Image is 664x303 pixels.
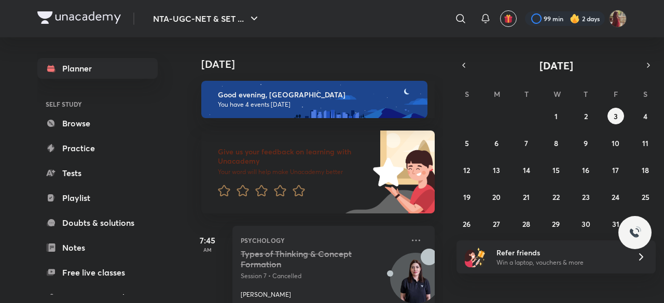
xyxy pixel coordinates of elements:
abbr: October 19, 2025 [463,192,471,202]
button: October 13, 2025 [488,162,505,178]
abbr: October 2, 2025 [584,111,588,121]
abbr: October 29, 2025 [552,219,560,229]
img: Company Logo [37,11,121,24]
abbr: October 25, 2025 [642,192,649,202]
button: October 5, 2025 [459,135,475,151]
h6: Good evening, [GEOGRAPHIC_DATA] [218,90,418,99]
abbr: Friday [614,89,618,99]
a: Notes [37,237,158,258]
abbr: October 13, 2025 [493,165,500,175]
button: October 27, 2025 [488,215,505,232]
button: October 7, 2025 [518,135,535,151]
a: Playlist [37,187,158,208]
abbr: October 11, 2025 [642,138,648,148]
a: Free live classes [37,262,158,283]
a: Tests [37,163,158,183]
p: AM [187,247,228,253]
button: October 23, 2025 [577,189,594,205]
button: October 25, 2025 [637,189,654,205]
button: October 17, 2025 [607,162,624,178]
h6: SELF STUDY [37,95,158,113]
button: October 4, 2025 [637,108,654,124]
button: October 28, 2025 [518,215,535,232]
abbr: October 8, 2025 [554,138,558,148]
abbr: October 5, 2025 [465,138,469,148]
button: [DATE] [471,58,641,73]
abbr: October 28, 2025 [522,219,530,229]
button: October 1, 2025 [548,108,564,124]
button: October 20, 2025 [488,189,505,205]
button: NTA-UGC-NET & SET ... [147,8,267,29]
h6: Refer friends [496,247,624,258]
abbr: October 15, 2025 [552,165,560,175]
button: October 6, 2025 [488,135,505,151]
h5: 7:45 [187,234,228,247]
a: Doubts & solutions [37,212,158,233]
span: [DATE] [539,59,573,73]
button: October 21, 2025 [518,189,535,205]
button: October 19, 2025 [459,189,475,205]
button: October 16, 2025 [577,162,594,178]
img: feedback_image [338,131,435,213]
img: avatar [504,14,513,23]
a: Browse [37,113,158,134]
a: Practice [37,138,158,158]
p: Session 7 • Cancelled [241,271,404,281]
img: streak [570,13,580,24]
abbr: October 9, 2025 [584,138,588,148]
img: Srishti Sharma [609,10,627,27]
button: October 29, 2025 [548,215,564,232]
button: October 2, 2025 [577,108,594,124]
abbr: October 4, 2025 [643,111,647,121]
h5: Types of Thinking & Concept Formation [241,249,370,269]
button: October 26, 2025 [459,215,475,232]
a: Planner [37,58,158,79]
button: October 8, 2025 [548,135,564,151]
abbr: October 18, 2025 [642,165,649,175]
abbr: October 24, 2025 [612,192,619,202]
abbr: October 14, 2025 [523,165,530,175]
h4: [DATE] [201,58,445,70]
button: October 9, 2025 [577,135,594,151]
button: October 10, 2025 [607,135,624,151]
abbr: October 31, 2025 [612,219,619,229]
button: avatar [500,10,517,27]
button: October 12, 2025 [459,162,475,178]
p: Your word will help make Unacademy better [218,168,369,176]
p: Psychology [241,234,404,247]
abbr: October 26, 2025 [463,219,471,229]
abbr: Tuesday [524,89,529,99]
abbr: October 21, 2025 [523,192,530,202]
abbr: October 20, 2025 [492,192,501,202]
abbr: October 16, 2025 [582,165,589,175]
p: [PERSON_NAME] [241,290,291,299]
img: ttu [629,226,641,239]
button: October 11, 2025 [637,135,654,151]
button: October 22, 2025 [548,189,564,205]
p: You have 4 events [DATE] [218,100,418,109]
abbr: October 7, 2025 [524,138,528,148]
abbr: October 10, 2025 [612,138,619,148]
abbr: October 30, 2025 [582,219,590,229]
abbr: Wednesday [554,89,561,99]
button: October 18, 2025 [637,162,654,178]
button: October 14, 2025 [518,162,535,178]
abbr: October 3, 2025 [614,111,618,121]
p: Win a laptop, vouchers & more [496,258,624,267]
button: October 24, 2025 [607,189,624,205]
abbr: October 6, 2025 [494,138,499,148]
abbr: October 27, 2025 [493,219,500,229]
abbr: October 17, 2025 [612,165,619,175]
h6: Give us your feedback on learning with Unacademy [218,147,369,166]
button: October 3, 2025 [607,108,624,124]
abbr: October 1, 2025 [555,111,558,121]
abbr: Sunday [465,89,469,99]
img: referral [465,247,486,267]
button: October 15, 2025 [548,162,564,178]
img: evening [201,81,427,118]
abbr: October 23, 2025 [582,192,590,202]
abbr: Monday [494,89,500,99]
a: Company Logo [37,11,121,26]
button: October 30, 2025 [577,215,594,232]
abbr: October 12, 2025 [463,165,470,175]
